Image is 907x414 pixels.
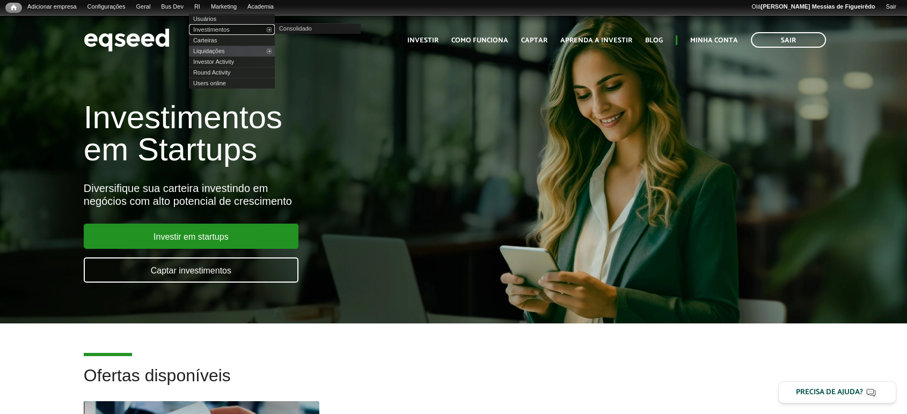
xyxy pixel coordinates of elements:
[22,3,82,11] a: Adicionar empresa
[84,366,823,401] h2: Ofertas disponíveis
[690,37,738,44] a: Minha conta
[84,26,170,54] img: EqSeed
[242,3,279,11] a: Academia
[84,224,298,249] a: Investir em startups
[645,37,663,44] a: Blog
[84,101,521,166] h1: Investimentos em Startups
[189,13,275,24] a: Usuários
[5,3,22,13] a: Início
[880,3,902,11] a: Sair
[521,37,547,44] a: Captar
[751,32,826,48] a: Sair
[760,3,875,10] strong: [PERSON_NAME] Messias de Figueirêdo
[11,4,17,11] span: Início
[156,3,189,11] a: Bus Dev
[206,3,242,11] a: Marketing
[746,3,880,11] a: Olá[PERSON_NAME] Messias de Figueirêdo
[560,37,632,44] a: Aprenda a investir
[84,257,298,283] a: Captar investimentos
[407,37,438,44] a: Investir
[82,3,131,11] a: Configurações
[130,3,156,11] a: Geral
[84,182,521,208] div: Diversifique sua carteira investindo em negócios com alto potencial de crescimento
[189,3,206,11] a: RI
[451,37,508,44] a: Como funciona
